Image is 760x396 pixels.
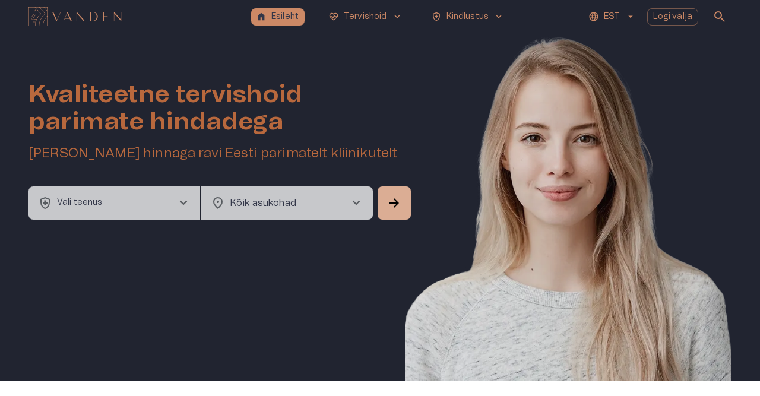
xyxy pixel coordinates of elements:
a: Navigate to homepage [28,8,246,25]
button: ecg_heartTervishoidkeyboard_arrow_down [324,8,407,26]
img: Vanden logo [28,7,122,26]
button: open search modal [708,5,731,28]
button: EST [587,8,637,26]
span: health_and_safety [38,196,52,210]
span: location_on [211,196,225,210]
span: search [712,9,727,24]
p: Esileht [271,11,299,23]
p: Kõik asukohad [230,196,330,210]
span: health_and_safety [431,11,442,22]
span: chevron_right [176,196,191,210]
span: arrow_forward [387,196,401,210]
p: Tervishoid [344,11,387,23]
button: homeEsileht [251,8,305,26]
p: Logi välja [653,11,693,23]
button: health_and_safetyKindlustuskeyboard_arrow_down [426,8,509,26]
h1: Kvaliteetne tervishoid parimate hindadega [28,81,413,135]
span: keyboard_arrow_down [392,11,403,22]
button: health_and_safetyVali teenuschevron_right [28,186,200,220]
p: Kindlustus [446,11,489,23]
span: chevron_right [349,196,363,210]
p: EST [604,11,620,23]
button: Logi välja [647,8,699,26]
button: Search [378,186,411,220]
span: keyboard_arrow_down [493,11,504,22]
h5: [PERSON_NAME] hinnaga ravi Eesti parimatelt kliinikutelt [28,145,413,162]
p: Vali teenus [57,197,103,209]
span: home [256,11,267,22]
span: ecg_heart [328,11,339,22]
